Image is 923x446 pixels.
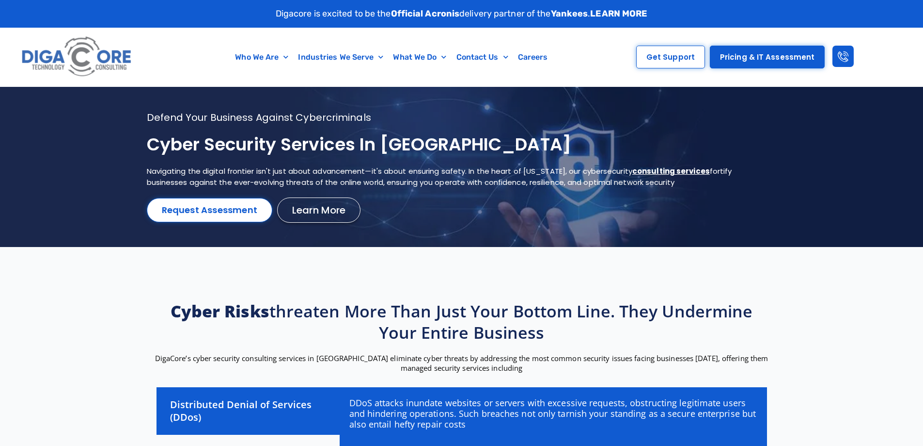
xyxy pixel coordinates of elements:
p: Navigating the digital frontier isn't just about advancement—it's about ensuring safety. In the h... [147,166,752,188]
a: Industries We Serve [293,46,388,68]
a: LEARN MORE [590,8,647,19]
span: Get Support [646,53,695,61]
h2: Defend your business against cybercriminals [147,111,752,124]
a: Learn More [277,198,360,223]
a: Request Assessment [147,198,273,222]
a: Contact Us [452,46,513,68]
a: What We Do [388,46,451,68]
a: Pricing & IT Assessment [710,46,825,68]
p: DigaCore’s cyber security consulting services in [GEOGRAPHIC_DATA] eliminate cyber threats by add... [152,353,772,373]
strong: Official Acronis [391,8,460,19]
strong: Yankees [551,8,588,19]
a: consulting services [632,166,710,176]
p: Digacore is excited to be the delivery partner of the . [276,7,648,20]
span: Pricing & IT Assessment [720,53,814,61]
a: Careers [513,46,553,68]
p: DDoS attacks inundate websites or servers with excessive requests, obstructing legitimate users a... [349,397,757,429]
nav: Menu [182,46,602,68]
h2: threaten more than just your bottom line. They undermine your entire business [152,300,772,343]
span: Learn More [292,205,345,215]
div: Distributed Denial of Services (DDos) [156,387,340,435]
a: Get Support [636,46,705,68]
a: Who We Are [230,46,293,68]
img: Digacore logo 1 [19,33,135,82]
strong: Cyber risks [171,300,269,322]
h1: Cyber Security services in [GEOGRAPHIC_DATA] [147,133,752,156]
